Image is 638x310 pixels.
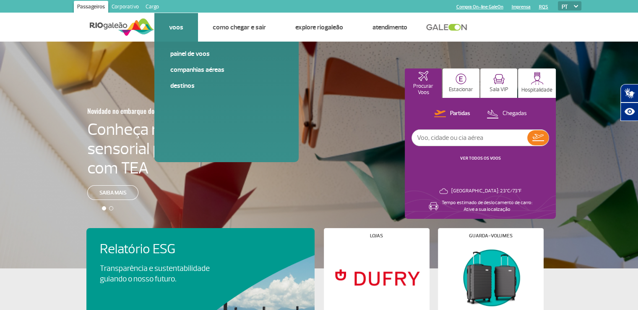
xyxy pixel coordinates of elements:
input: Voo, cidade ou cia aérea [412,130,527,146]
a: Painel de voos [170,49,283,58]
button: Procurar Voos [405,68,442,98]
h4: Relatório ESG [100,242,233,257]
button: VER TODOS OS VOOS [458,155,503,162]
p: Tempo estimado de deslocamento de carro: Ative a sua localização [442,200,532,213]
button: Abrir tradutor de língua de sinais. [620,84,638,102]
p: Procurar Voos [409,83,437,96]
a: VER TODOS OS VOOS [460,155,501,161]
p: Sala VIP [490,87,508,93]
button: Abrir recursos assistivos. [620,102,638,121]
a: Como chegar e sair [213,23,266,32]
h4: Conheça nossa sala sensorial para passageiros com TEA [87,120,268,178]
a: Relatório ESGTransparência e sustentabilidade guiando o nosso futuro. [100,242,301,284]
a: Imprensa [512,4,531,10]
a: Voos [169,23,183,32]
p: Partidas [450,110,470,118]
h4: Guarda-volumes [469,234,513,238]
p: Chegadas [503,110,527,118]
a: Companhias Aéreas [170,65,283,74]
img: carParkingHome.svg [456,74,466,84]
p: Hospitalidade [521,87,552,93]
a: Atendimento [372,23,407,32]
h3: Novidade no embarque doméstico [87,102,227,120]
a: Passageiros [74,1,108,14]
button: Hospitalidade [518,68,556,98]
a: RQS [539,4,548,10]
div: Plugin de acessibilidade da Hand Talk. [620,84,638,121]
img: airplaneHomeActive.svg [418,71,428,81]
img: hospitality.svg [531,72,544,85]
h4: Lojas [370,234,383,238]
p: Estacionar [449,87,473,93]
button: Partidas [432,108,473,119]
button: Sala VIP [480,68,517,98]
a: Cargo [142,1,162,14]
img: Guarda-volumes [445,245,536,310]
a: Compra On-line GaleOn [456,4,503,10]
a: Explore RIOgaleão [295,23,343,32]
img: vipRoom.svg [493,74,505,84]
a: Saiba mais [87,185,138,200]
p: Transparência e sustentabilidade guiando o nosso futuro. [100,263,219,284]
button: Estacionar [443,68,479,98]
button: Chegadas [484,108,529,119]
img: Lojas [331,245,422,310]
p: [GEOGRAPHIC_DATA]: 23°C/73°F [451,188,521,194]
a: Destinos [170,81,283,90]
a: Corporativo [108,1,142,14]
